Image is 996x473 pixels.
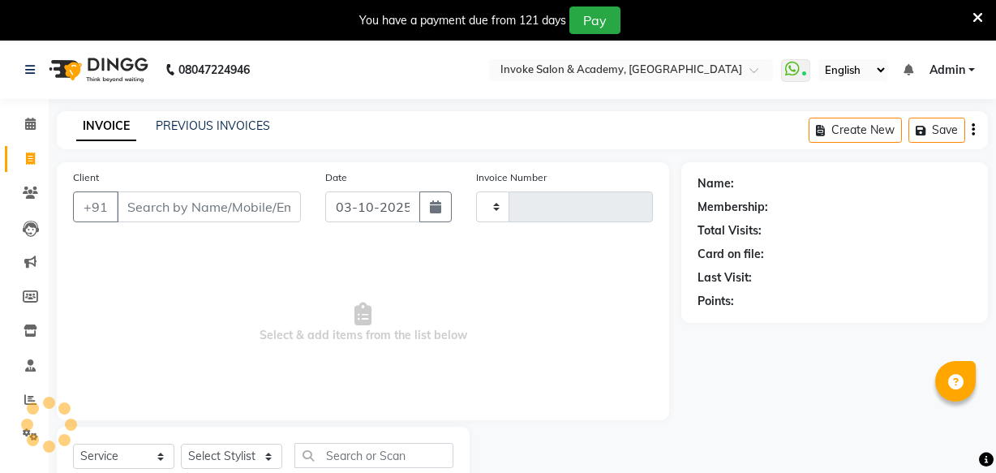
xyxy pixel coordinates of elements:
[698,246,764,263] div: Card on file:
[73,191,118,222] button: +91
[698,222,762,239] div: Total Visits:
[698,269,752,286] div: Last Visit:
[73,242,653,404] span: Select & add items from the list below
[698,175,734,192] div: Name:
[809,118,902,143] button: Create New
[76,112,136,141] a: INVOICE
[929,62,965,79] span: Admin
[178,47,250,92] b: 08047224946
[325,170,347,185] label: Date
[41,47,152,92] img: logo
[569,6,620,34] button: Pay
[294,443,453,468] input: Search or Scan
[908,118,965,143] button: Save
[698,293,734,310] div: Points:
[73,170,99,185] label: Client
[698,199,768,216] div: Membership:
[928,408,980,457] iframe: chat widget
[156,118,270,133] a: PREVIOUS INVOICES
[476,170,547,185] label: Invoice Number
[117,191,301,222] input: Search by Name/Mobile/Email/Code
[359,12,566,29] div: You have a payment due from 121 days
